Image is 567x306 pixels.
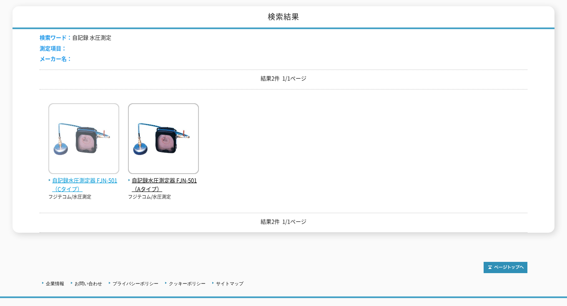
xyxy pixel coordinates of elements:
[40,217,527,226] p: 結果2件 1/1ページ
[48,194,119,201] p: フジテコム/水圧測定
[40,74,527,83] p: 結果2件 1/1ページ
[113,281,158,286] a: プライバシーポリシー
[40,33,72,41] span: 検索ワード：
[46,281,64,286] a: 企業情報
[48,176,119,194] span: 自記録水圧測定器 FJN-501（Cタイプ）
[128,194,199,201] p: フジテコム/水圧測定
[128,167,199,193] a: 自記録水圧測定器 FJN-501（Aタイプ）
[484,262,527,273] img: トップページへ
[48,167,119,193] a: 自記録水圧測定器 FJN-501（Cタイプ）
[216,281,243,286] a: サイトマップ
[169,281,206,286] a: クッキーポリシー
[13,6,554,29] h1: 検索結果
[40,44,67,52] span: 測定項目：
[40,55,72,62] span: メーカー名：
[75,281,102,286] a: お問い合わせ
[128,176,199,194] span: 自記録水圧測定器 FJN-501（Aタイプ）
[40,33,111,42] li: 自記録 水圧測定
[48,103,119,176] img: FJN-501（Cタイプ）
[128,103,199,176] img: FJN-501（Aタイプ）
